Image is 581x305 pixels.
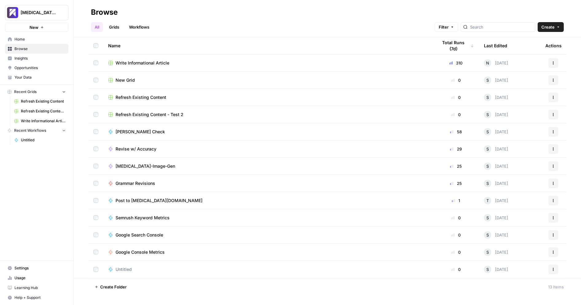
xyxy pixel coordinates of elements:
span: Grammar Revisions [116,180,155,186]
button: Create Folder [91,282,130,292]
span: New Grid [116,77,135,83]
span: Recent Grids [14,89,37,95]
span: Refresh Existing Content [116,94,166,100]
div: Actions [545,37,562,54]
a: Semrush Keyword Metrics [108,215,428,221]
a: Workflows [125,22,153,32]
div: 25 [438,163,474,169]
a: Insights [5,53,69,63]
span: New [29,24,38,30]
span: S [486,146,489,152]
div: 0 [438,94,474,100]
a: Revise w/ Accuracy [108,146,428,152]
a: Google Console Metrics [108,249,428,255]
a: New Grid [108,77,428,83]
a: Refresh Existing Content - Test 2 [108,111,428,118]
div: [DATE] [484,197,508,204]
div: [DATE] [484,266,508,273]
span: Google Search Console [116,232,163,238]
div: 0 [438,215,474,221]
span: S [486,77,489,83]
div: [DATE] [484,180,508,187]
span: [MEDICAL_DATA] - Test [21,10,58,16]
span: Filter [439,24,449,30]
span: Your Data [14,75,66,80]
div: 0 [438,249,474,255]
a: Refresh Existing Content [108,94,428,100]
a: Usage [5,273,69,283]
span: Google Console Metrics [116,249,165,255]
span: Settings [14,265,66,271]
a: All [91,22,103,32]
div: Browse [91,7,118,17]
a: Write Informational Article [108,60,428,66]
span: S [486,266,489,272]
span: Opportunities [14,65,66,71]
div: 0 [438,266,474,272]
span: S [486,249,489,255]
div: Name [108,37,428,54]
span: Help + Support [14,295,66,300]
div: 29 [438,146,474,152]
span: Revise w/ Accuracy [116,146,156,152]
span: Semrush Keyword Metrics [116,215,170,221]
div: [DATE] [484,214,508,221]
div: 1 [438,197,474,204]
span: S [486,129,489,135]
div: 25 [438,180,474,186]
span: T [486,197,489,204]
div: 0 [438,232,474,238]
div: [DATE] [484,59,508,67]
span: Home [14,37,66,42]
span: Insights [14,56,66,61]
a: Untitled [108,266,428,272]
a: Settings [5,263,69,273]
button: Help + Support [5,293,69,303]
span: S [486,232,489,238]
div: 310 [438,60,474,66]
span: Recent Workflows [14,128,46,133]
div: [DATE] [484,128,508,135]
div: [DATE] [484,248,508,256]
div: [DATE] [484,231,508,239]
div: 58 [438,129,474,135]
span: Write Informational Article [21,118,66,124]
a: Your Data [5,72,69,82]
button: Create [538,22,564,32]
div: [DATE] [484,76,508,84]
div: Last Edited [484,37,507,54]
span: S [486,215,489,221]
div: 0 [438,77,474,83]
button: Recent Grids [5,87,69,96]
span: Create [541,24,555,30]
span: [PERSON_NAME] Check [116,129,165,135]
a: [MEDICAL_DATA]-Image-Gen [108,163,428,169]
div: [DATE] [484,111,508,118]
span: Browse [14,46,66,52]
div: [DATE] [484,145,508,153]
span: Refresh Existing Content [21,99,66,104]
span: Refresh Existing Content - Test 2 [21,108,66,114]
span: Untitled [116,266,132,272]
button: Workspace: Overjet - Test [5,5,69,20]
span: [MEDICAL_DATA]-Image-Gen [116,163,175,169]
a: Refresh Existing Content [11,96,69,106]
input: Search [470,24,532,30]
img: Overjet - Test Logo [7,7,18,18]
a: Write Informational Article [11,116,69,126]
span: N [486,60,489,66]
a: Post to [MEDICAL_DATA][DOMAIN_NAME] [108,197,428,204]
a: Untitled [11,135,69,145]
a: Learning Hub [5,283,69,293]
a: Grammar Revisions [108,180,428,186]
div: [DATE] [484,94,508,101]
div: Total Runs (7d) [438,37,474,54]
a: Grids [105,22,123,32]
span: Usage [14,275,66,281]
span: Learning Hub [14,285,66,291]
button: New [5,23,69,32]
a: Refresh Existing Content - Test 2 [11,106,69,116]
div: [DATE] [484,162,508,170]
a: Google Search Console [108,232,428,238]
a: [PERSON_NAME] Check [108,129,428,135]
